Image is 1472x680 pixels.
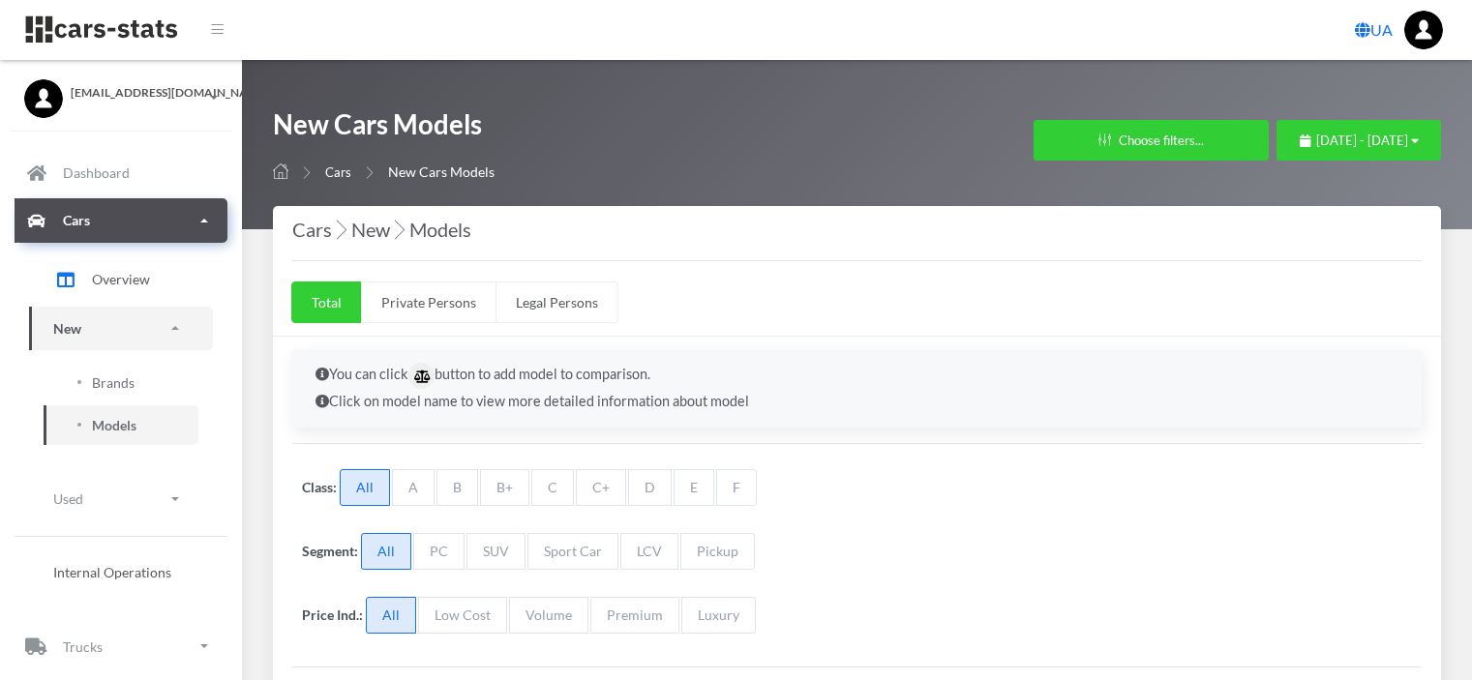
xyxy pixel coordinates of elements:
[620,533,678,570] span: LCV
[716,469,757,506] span: F
[302,541,358,561] label: Segment:
[576,469,626,506] span: C+
[366,597,416,634] span: All
[44,405,198,445] a: Models
[92,372,135,393] span: Brands
[1347,11,1400,49] a: UA
[92,415,136,435] span: Models
[418,597,507,634] span: Low Cost
[273,106,495,152] h1: New Cars Models
[29,307,213,350] a: New
[29,552,213,592] a: Internal Operations
[531,469,574,506] span: C
[340,469,390,506] span: All
[15,624,227,668] a: Trucks
[388,163,495,180] span: New Cars Models
[44,363,198,402] a: Brands
[325,164,351,180] a: Cars
[63,208,90,232] p: Cars
[674,469,714,506] span: E
[436,469,478,506] span: B
[24,15,179,44] img: navbar brand
[292,214,1422,245] h4: Cars New Models
[29,255,213,304] a: Overview
[628,469,672,506] span: D
[1404,11,1443,49] img: ...
[71,84,218,102] span: [EMAIL_ADDRESS][DOMAIN_NAME]
[92,269,150,289] span: Overview
[361,533,411,570] span: All
[292,349,1422,428] div: You can click button to add model to comparison. Click on model name to view more detailed inform...
[361,281,496,323] a: Private Persons
[1277,120,1441,161] button: [DATE] - [DATE]
[302,605,363,625] label: Price Ind.:
[590,597,679,634] span: Premium
[291,281,362,323] a: Total
[63,161,130,185] p: Dashboard
[29,477,213,520] a: Used
[527,533,618,570] span: Sport Car
[302,477,337,497] label: Class:
[53,487,83,511] p: Used
[53,316,81,340] p: New
[496,281,618,323] a: Legal Persons
[15,151,227,195] a: Dashboard
[480,469,529,506] span: B+
[1316,133,1408,148] span: [DATE] - [DATE]
[680,533,755,570] span: Pickup
[509,597,588,634] span: Volume
[24,79,218,102] a: [EMAIL_ADDRESS][DOMAIN_NAME]
[1034,120,1269,161] button: Choose filters...
[413,533,465,570] span: PC
[15,198,227,243] a: Cars
[466,533,526,570] span: SUV
[63,635,103,659] p: Trucks
[392,469,435,506] span: A
[53,562,171,582] span: Internal Operations
[681,597,756,634] span: Luxury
